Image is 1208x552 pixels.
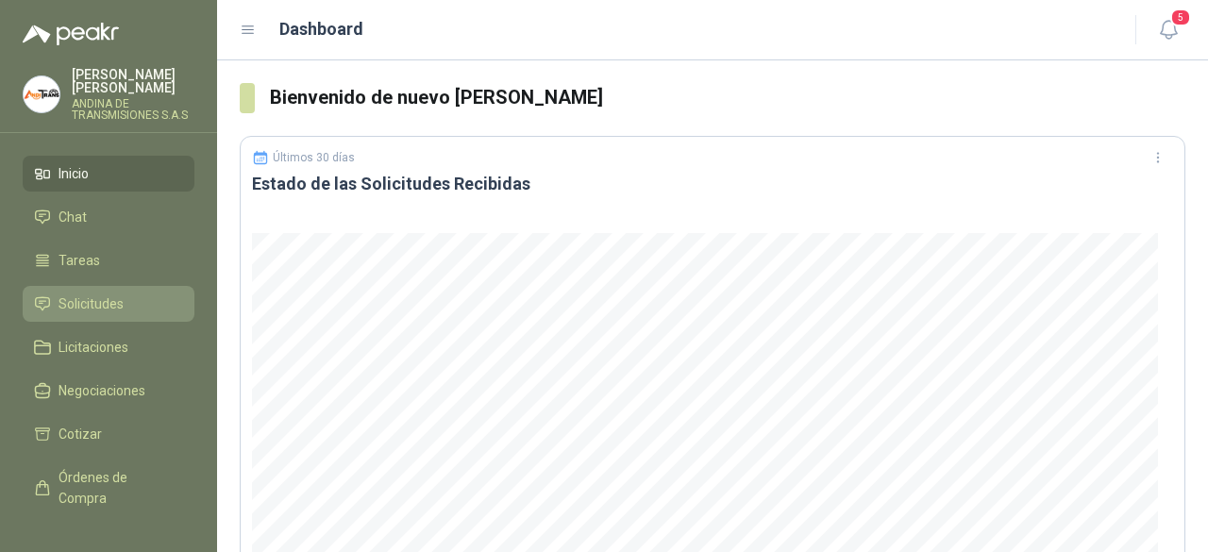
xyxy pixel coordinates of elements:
[23,373,194,409] a: Negociaciones
[23,23,119,45] img: Logo peakr
[23,329,194,365] a: Licitaciones
[279,16,363,42] h1: Dashboard
[59,250,100,271] span: Tareas
[23,286,194,322] a: Solicitudes
[273,151,355,164] p: Últimos 30 días
[72,68,194,94] p: [PERSON_NAME] [PERSON_NAME]
[59,337,128,358] span: Licitaciones
[59,163,89,184] span: Inicio
[59,467,176,509] span: Órdenes de Compra
[270,83,1186,112] h3: Bienvenido de nuevo [PERSON_NAME]
[24,76,59,112] img: Company Logo
[59,293,124,314] span: Solicitudes
[59,424,102,444] span: Cotizar
[59,207,87,227] span: Chat
[72,98,194,121] p: ANDINA DE TRANSMISIONES S.A.S
[1170,8,1191,26] span: 5
[1151,13,1185,47] button: 5
[23,199,194,235] a: Chat
[23,243,194,278] a: Tareas
[23,460,194,516] a: Órdenes de Compra
[252,173,1173,195] h3: Estado de las Solicitudes Recibidas
[23,156,194,192] a: Inicio
[23,416,194,452] a: Cotizar
[59,380,145,401] span: Negociaciones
